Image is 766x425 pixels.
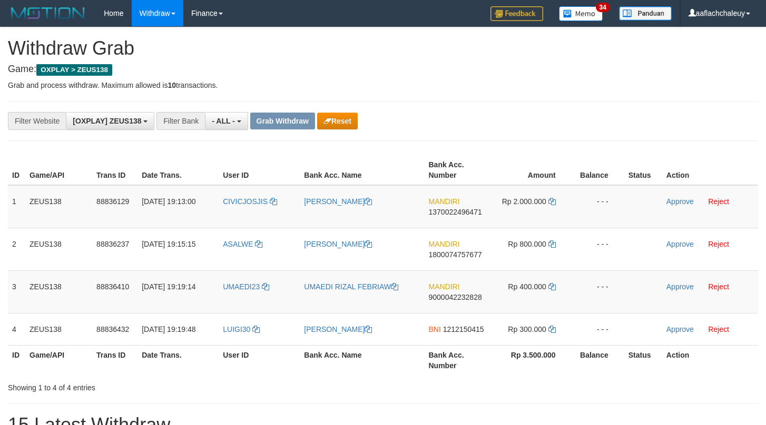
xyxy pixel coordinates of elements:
th: Bank Acc. Number [424,345,492,375]
th: ID [8,155,25,185]
button: - ALL - [205,112,248,130]
th: Date Trans. [138,345,219,375]
a: Copy 300000 to clipboard [548,325,556,333]
button: Reset [317,113,358,129]
span: [OXPLAY] ZEUS138 [73,117,141,125]
span: Copy 9000042232828 to clipboard [428,293,482,301]
a: UMAEDI RIZAL FEBRIAW [304,282,398,291]
a: Approve [666,197,694,206]
a: Reject [708,325,729,333]
td: - - - [572,313,624,345]
th: Trans ID [92,345,138,375]
span: [DATE] 19:19:48 [142,325,195,333]
td: ZEUS138 [25,270,92,313]
a: Approve [666,325,694,333]
td: 1 [8,185,25,228]
a: Copy 800000 to clipboard [548,240,556,248]
td: 2 [8,228,25,270]
h1: Withdraw Grab [8,38,758,59]
th: ID [8,345,25,375]
div: Showing 1 to 4 of 4 entries [8,378,311,393]
img: MOTION_logo.png [8,5,88,21]
span: [DATE] 19:13:00 [142,197,195,206]
span: MANDIRI [428,197,459,206]
img: Feedback.jpg [490,6,543,21]
a: Approve [666,240,694,248]
th: Date Trans. [138,155,219,185]
td: 4 [8,313,25,345]
span: OXPLAY > ZEUS138 [36,64,112,76]
p: Grab and process withdraw. Maximum allowed is transactions. [8,80,758,90]
span: ASALWE [223,240,253,248]
a: Reject [708,282,729,291]
th: Bank Acc. Name [300,155,424,185]
span: LUIGI30 [223,325,250,333]
span: Rp 800.000 [508,240,546,248]
a: [PERSON_NAME] [304,240,372,248]
span: MANDIRI [428,282,459,291]
th: Rp 3.500.000 [492,345,572,375]
td: ZEUS138 [25,313,92,345]
span: [DATE] 19:19:14 [142,282,195,291]
a: [PERSON_NAME] [304,325,372,333]
span: 88836410 [96,282,129,291]
span: BNI [428,325,440,333]
span: UMAEDI23 [223,282,260,291]
span: CIVICJOSJIS [223,197,268,206]
img: panduan.png [619,6,672,21]
button: [OXPLAY] ZEUS138 [66,112,154,130]
a: Reject [708,197,729,206]
a: LUIGI30 [223,325,260,333]
th: Game/API [25,155,92,185]
span: Rp 300.000 [508,325,546,333]
th: Action [662,345,758,375]
span: 88836129 [96,197,129,206]
th: Balance [572,155,624,185]
td: - - - [572,270,624,313]
a: Copy 400000 to clipboard [548,282,556,291]
span: Copy 1212150415 to clipboard [443,325,484,333]
th: User ID [219,345,300,375]
span: - ALL - [212,117,235,125]
a: [PERSON_NAME] [304,197,372,206]
span: 88836432 [96,325,129,333]
th: Bank Acc. Number [424,155,492,185]
th: Status [624,155,662,185]
span: Rp 400.000 [508,282,546,291]
a: UMAEDI23 [223,282,269,291]
a: Copy 2000000 to clipboard [548,197,556,206]
div: Filter Bank [156,112,205,130]
span: 88836237 [96,240,129,248]
img: Button%20Memo.svg [559,6,603,21]
a: Reject [708,240,729,248]
th: User ID [219,155,300,185]
th: Bank Acc. Name [300,345,424,375]
a: ASALWE [223,240,262,248]
td: ZEUS138 [25,185,92,228]
span: Copy 1800074757677 to clipboard [428,250,482,259]
th: Balance [572,345,624,375]
td: - - - [572,228,624,270]
a: CIVICJOSJIS [223,197,277,206]
td: - - - [572,185,624,228]
th: Status [624,345,662,375]
th: Amount [492,155,572,185]
th: Game/API [25,345,92,375]
span: Copy 1370022496471 to clipboard [428,208,482,216]
td: ZEUS138 [25,228,92,270]
div: Filter Website [8,112,66,130]
th: Trans ID [92,155,138,185]
th: Action [662,155,758,185]
h4: Game: [8,64,758,75]
strong: 10 [168,81,176,89]
span: 34 [596,3,610,12]
a: Approve [666,282,694,291]
span: [DATE] 19:15:15 [142,240,195,248]
span: Rp 2.000.000 [502,197,546,206]
span: MANDIRI [428,240,459,248]
button: Grab Withdraw [250,113,315,129]
td: 3 [8,270,25,313]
